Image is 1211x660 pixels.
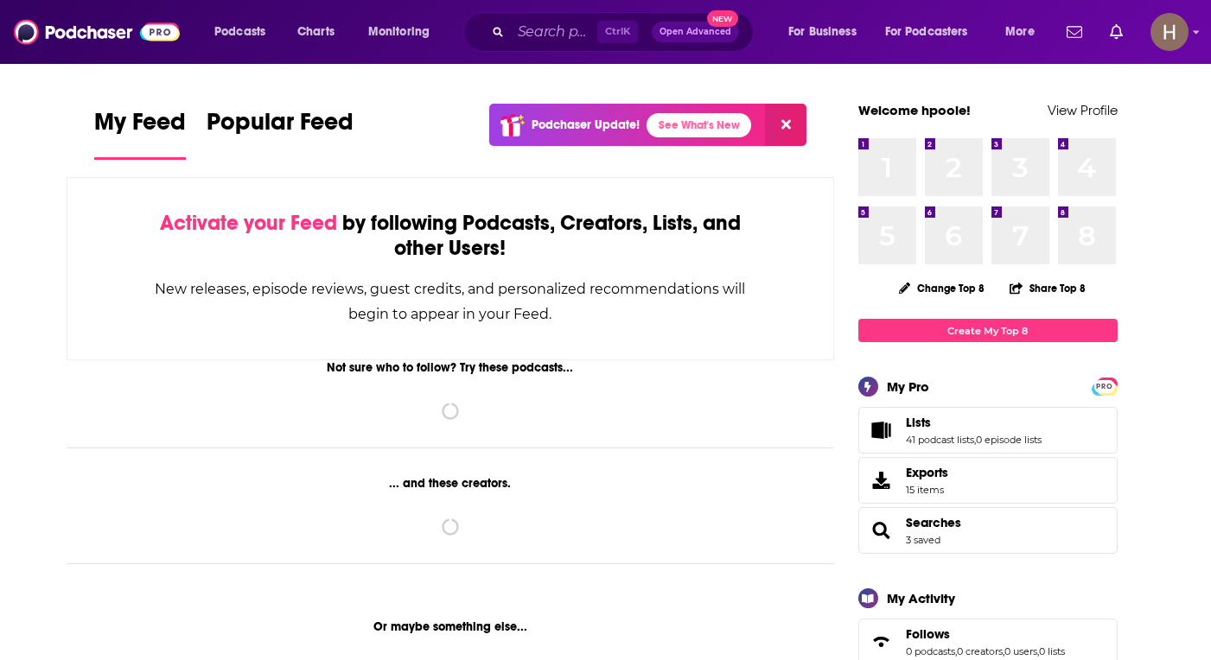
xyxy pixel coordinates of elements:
a: 0 users [1004,645,1037,657]
div: Not sure who to follow? Try these podcasts... [67,360,835,375]
span: New [707,10,738,27]
span: Ctrl K [597,21,638,43]
a: 41 podcast lists [906,434,974,446]
a: My Feed [94,107,186,160]
a: Follows [864,630,899,654]
div: Or maybe something else... [67,619,835,634]
span: PRO [1094,380,1115,393]
a: Show notifications dropdown [1103,17,1130,47]
span: , [1003,645,1004,657]
span: 15 items [906,484,948,496]
button: open menu [874,18,993,46]
span: For Podcasters [885,20,968,44]
span: Follows [906,626,950,642]
a: Show notifications dropdown [1060,17,1089,47]
img: User Profile [1150,13,1189,51]
button: Share Top 8 [1009,271,1087,305]
img: Podchaser - Follow, Share and Rate Podcasts [14,16,180,48]
a: See What's New [647,113,751,137]
button: open menu [993,18,1056,46]
span: More [1005,20,1035,44]
a: 0 creators [957,645,1003,657]
span: Activate your Feed [160,210,337,236]
div: Search podcasts, credits, & more... [480,12,770,52]
a: View Profile [1048,102,1118,118]
span: My Feed [94,107,186,147]
a: 0 lists [1039,645,1065,657]
div: My Pro [887,378,929,395]
span: , [955,645,957,657]
a: PRO [1094,379,1115,392]
div: New releases, episode reviews, guest credits, and personalized recommendations will begin to appe... [154,276,748,327]
a: 0 episode lists [976,434,1042,446]
a: Searches [864,518,899,543]
button: open menu [776,18,878,46]
span: Charts [297,20,335,44]
span: Open Advanced [660,28,731,36]
span: , [974,434,976,446]
button: open menu [202,18,288,46]
button: Open AdvancedNew [652,22,739,42]
span: Exports [906,465,948,480]
a: Create My Top 8 [858,319,1118,342]
div: by following Podcasts, Creators, Lists, and other Users! [154,211,748,261]
span: For Business [788,20,857,44]
button: Show profile menu [1150,13,1189,51]
a: Charts [286,18,345,46]
span: Logged in as hpoole [1150,13,1189,51]
span: Searches [858,507,1118,554]
button: open menu [356,18,452,46]
button: Change Top 8 [889,277,996,299]
span: Monitoring [368,20,430,44]
p: Podchaser Update! [532,117,640,132]
span: Podcasts [214,20,265,44]
a: Follows [906,626,1065,642]
a: 3 saved [906,534,940,546]
span: , [1037,645,1039,657]
a: Lists [864,418,899,442]
span: Exports [864,468,899,492]
input: Search podcasts, credits, & more... [511,18,597,46]
div: ... and these creators. [67,476,835,491]
a: Popular Feed [207,107,354,160]
a: 0 podcasts [906,645,955,657]
a: Exports [858,457,1118,504]
a: Lists [906,415,1042,430]
span: Lists [858,407,1118,454]
span: Popular Feed [207,107,354,147]
a: Welcome hpoole! [858,102,971,118]
div: My Activity [887,590,955,606]
a: Searches [906,515,961,530]
span: Lists [906,415,931,430]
